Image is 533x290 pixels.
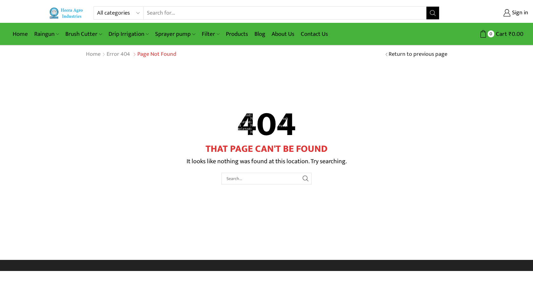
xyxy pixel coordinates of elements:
span: Cart [494,30,507,38]
a: Raingun [31,27,62,42]
h1: That Page Can't Be Found [86,143,447,155]
input: Search... [221,173,312,184]
a: Drip Irrigation [105,27,152,42]
button: Search button [426,7,439,19]
span: Page not found [137,49,176,59]
h2: 404 [86,107,447,143]
a: Return to previous page [389,50,447,59]
input: Search for... [144,7,426,19]
span: ₹ [509,29,512,39]
a: About Us [268,27,298,42]
a: 0 Cart ₹0.00 [446,28,523,40]
p: It looks like nothing was found at this location. Try searching. [86,156,447,166]
span: Error 404 [107,49,130,59]
a: Contact Us [298,27,331,42]
a: Products [223,27,251,42]
a: Filter [199,27,223,42]
a: Home [10,27,31,42]
a: Brush Cutter [62,27,105,42]
a: Sign in [449,7,528,19]
bdi: 0.00 [509,29,523,39]
a: Home [86,50,101,59]
span: 0 [488,30,494,37]
span: Sign in [510,9,528,17]
a: Blog [251,27,268,42]
a: Sprayer pump [152,27,198,42]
